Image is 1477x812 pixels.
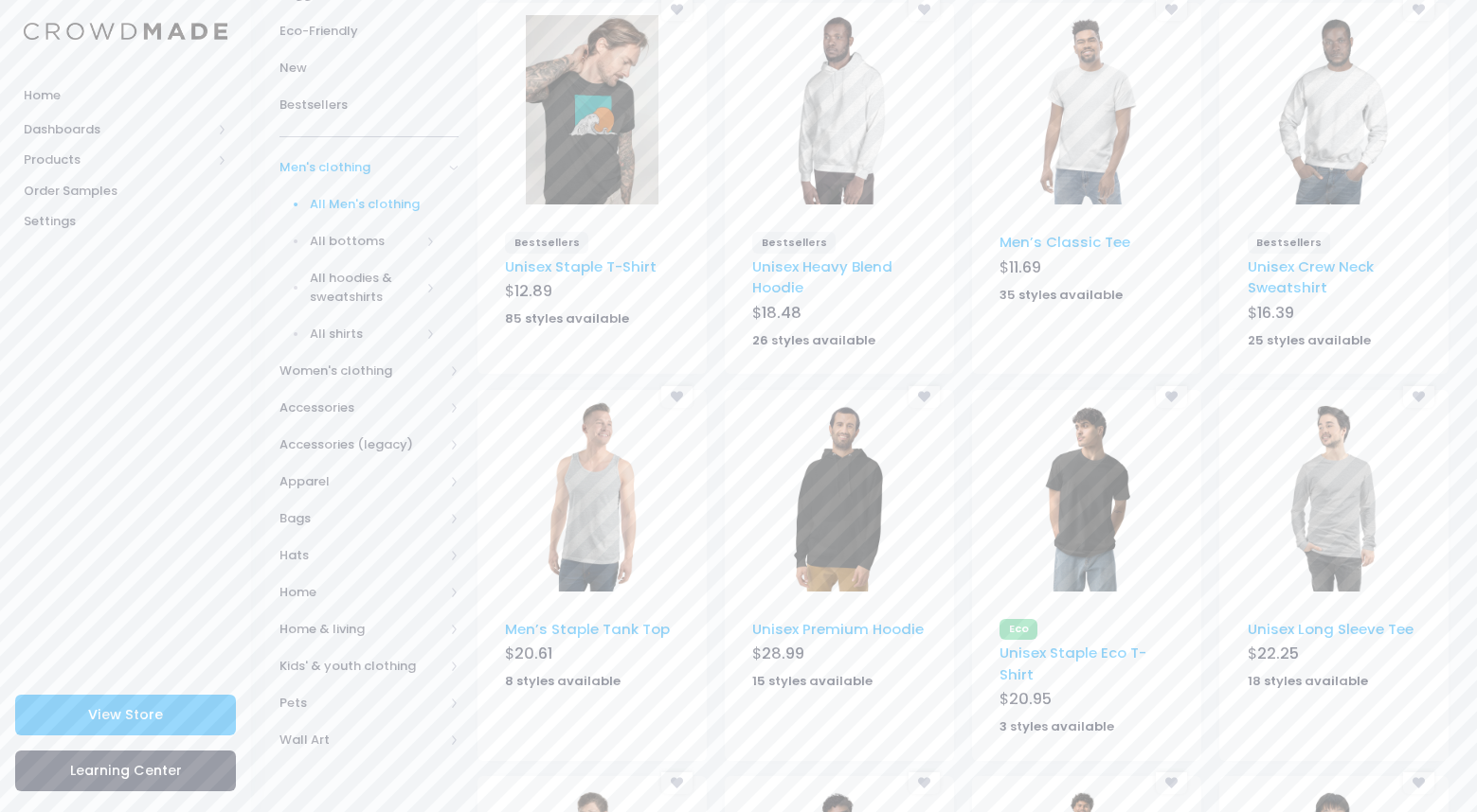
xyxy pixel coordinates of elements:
[1009,688,1052,710] span: 20.95
[752,331,875,349] strong: 26 styles available
[752,672,873,690] strong: 15 styles available
[505,280,678,307] div: $
[1248,256,1374,297] a: Unisex Crew Neck Sweatshirt
[279,657,443,676] span: Kids' & youth clothing
[505,619,670,639] a: Men’s Staple Tank Top
[15,750,236,791] a: Learning Center
[279,59,459,78] span: New
[279,620,443,639] span: Home & living
[310,325,420,344] span: All shirts
[752,302,926,328] div: $
[762,643,804,664] span: 28.99
[24,182,227,201] span: Order Samples
[505,643,678,669] div: $
[279,158,443,177] span: Men's clothing
[514,280,552,302] span: 12.89
[505,232,588,253] span: Bestsellers
[279,398,443,417] span: Accessories
[1248,331,1371,349] strong: 25 styles available
[279,13,459,50] a: Eco-Friendly
[1257,302,1294,324] span: 16.39
[1000,619,1037,640] span: Eco
[310,269,420,306] span: All hoodies & sweatshirts
[1248,232,1331,253] span: Bestsellers
[762,302,802,324] span: 18.48
[505,309,629,327] strong: 85 styles available
[1009,256,1041,278] span: 11.69
[505,672,621,690] strong: 8 styles available
[24,86,227,105] span: Home
[514,643,552,664] span: 20.61
[1248,302,1421,328] div: $
[255,186,459,223] a: All Men's clothing
[88,705,163,724] span: View Store
[24,150,211,169] span: Products
[279,731,443,750] span: Wall Art
[24,120,211,139] span: Dashboards
[279,22,459,41] span: Eco-Friendly
[279,509,443,528] span: Bags
[1000,717,1114,735] strong: 3 styles available
[752,232,836,253] span: Bestsellers
[24,23,227,41] img: Logo
[310,195,436,214] span: All Men's clothing
[752,619,924,639] a: Unisex Premium Hoodie
[505,256,657,276] a: Unisex Staple T-Shirt
[752,256,892,297] a: Unisex Heavy Blend Hoodie
[279,50,459,87] a: New
[279,87,459,124] a: Bestsellers
[752,643,926,669] div: $
[1000,232,1130,252] a: Men’s Classic Tee
[1248,672,1368,690] strong: 18 styles available
[1000,256,1173,283] div: $
[279,583,443,602] span: Home
[279,362,443,380] span: Women's clothing
[279,435,443,454] span: Accessories (legacy)
[279,96,459,115] span: Bestsellers
[15,695,236,735] a: View Store
[70,761,182,780] span: Learning Center
[1257,643,1299,664] span: 22.25
[310,232,420,251] span: All bottoms
[279,472,443,491] span: Apparel
[1248,643,1421,669] div: $
[279,694,443,713] span: Pets
[1000,286,1123,304] strong: 35 styles available
[24,212,227,231] span: Settings
[279,546,443,565] span: Hats
[1000,643,1146,683] a: Unisex Staple Eco T-Shirt
[1248,619,1414,639] a: Unisex Long Sleeve Tee
[1000,688,1173,715] div: $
